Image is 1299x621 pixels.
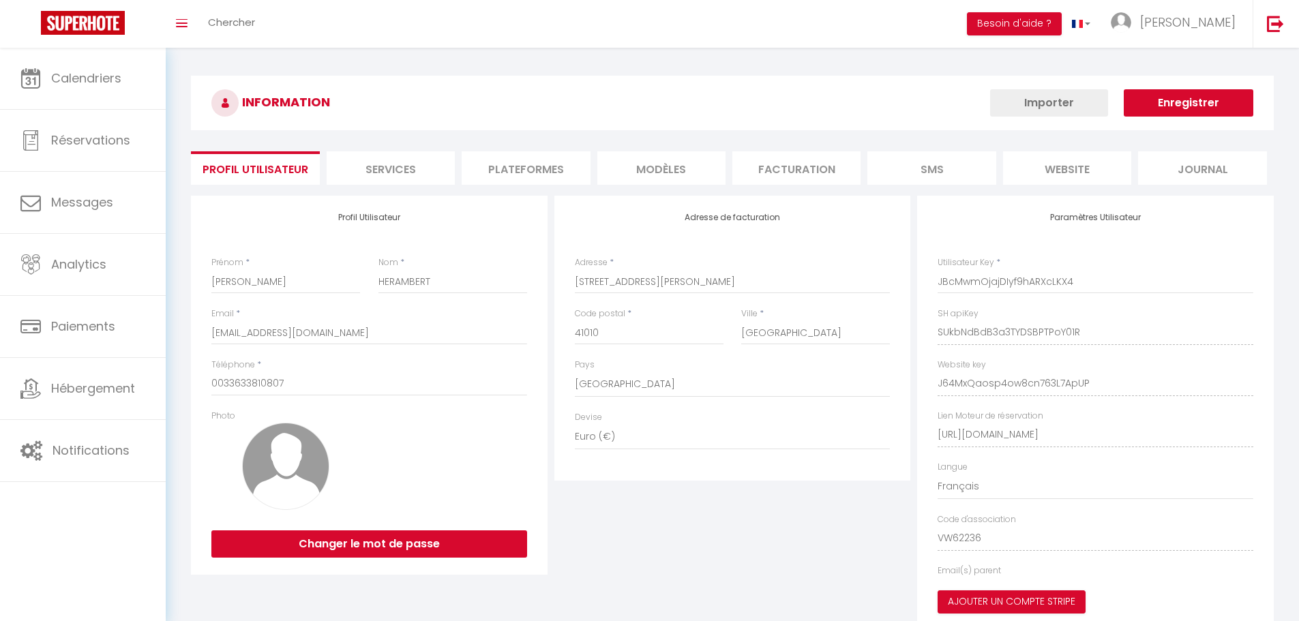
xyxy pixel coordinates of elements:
[867,151,996,185] li: SMS
[938,307,979,320] label: SH apiKey
[575,213,891,222] h4: Adresse de facturation
[211,410,235,423] label: Photo
[575,411,602,424] label: Devise
[191,76,1274,130] h3: INFORMATION
[575,359,595,372] label: Pays
[51,318,115,335] span: Paiements
[208,15,255,29] span: Chercher
[1124,89,1253,117] button: Enregistrer
[938,564,1001,577] label: Email(s) parent
[938,213,1253,222] h4: Paramètres Utilisateur
[938,359,986,372] label: Website key
[732,151,861,185] li: Facturation
[938,461,968,474] label: Langue
[462,151,590,185] li: Plateformes
[211,530,527,558] button: Changer le mot de passe
[51,132,130,149] span: Réservations
[378,256,398,269] label: Nom
[11,5,52,46] button: Ouvrir le widget de chat LiveChat
[242,423,329,510] img: avatar.png
[575,307,625,320] label: Code postal
[51,70,121,87] span: Calendriers
[211,359,255,372] label: Téléphone
[1003,151,1131,185] li: website
[51,194,113,211] span: Messages
[51,380,135,397] span: Hébergement
[1138,151,1266,185] li: Journal
[211,256,243,269] label: Prénom
[51,256,106,273] span: Analytics
[41,11,125,35] img: Super Booking
[597,151,726,185] li: MODÈLES
[575,256,608,269] label: Adresse
[211,213,527,222] h4: Profil Utilisateur
[327,151,455,185] li: Services
[1140,14,1236,31] span: [PERSON_NAME]
[990,89,1108,117] button: Importer
[938,256,994,269] label: Utilisateur Key
[938,410,1043,423] label: Lien Moteur de réservation
[741,307,758,320] label: Ville
[53,442,130,459] span: Notifications
[1111,12,1131,33] img: ...
[938,513,1016,526] label: Code d'association
[191,151,319,185] li: Profil Utilisateur
[967,12,1062,35] button: Besoin d'aide ?
[211,307,234,320] label: Email
[938,590,1086,614] button: Ajouter un compte Stripe
[1267,15,1284,32] img: logout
